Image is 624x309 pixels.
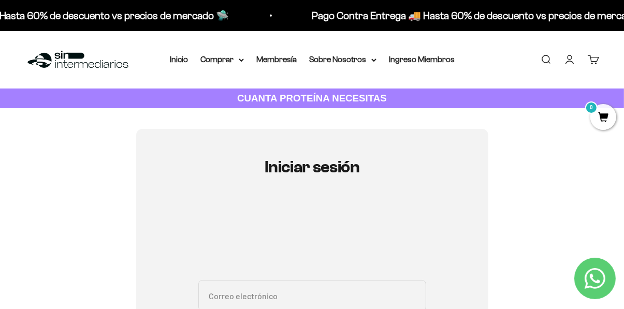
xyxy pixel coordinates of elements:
summary: Comprar [200,53,244,66]
summary: Sobre Nosotros [309,53,376,66]
h1: Iniciar sesión [198,158,426,176]
iframe: Social Login Buttons [198,206,426,268]
a: Membresía [256,55,297,64]
mark: 0 [585,101,598,114]
a: Ingreso Miembros [389,55,455,64]
strong: CUANTA PROTEÍNA NECESITAS [237,93,387,104]
a: 0 [590,112,616,124]
a: Inicio [170,55,188,64]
